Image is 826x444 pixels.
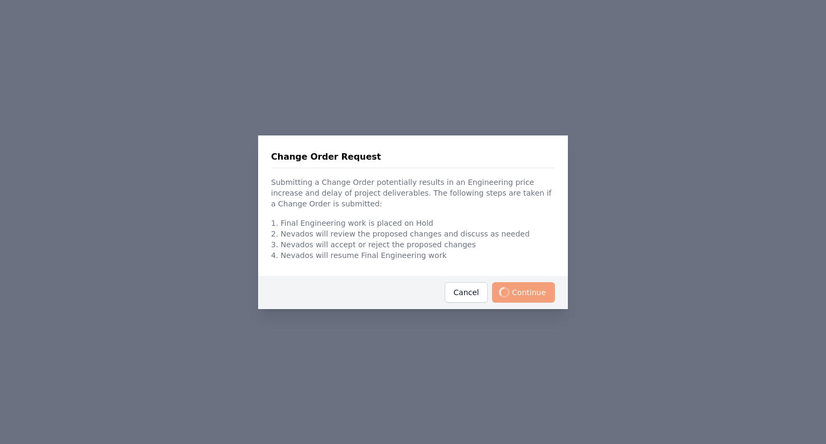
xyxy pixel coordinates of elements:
h3: Change Order Request [271,151,381,163]
li: Nevados will accept or reject the proposed changes [271,239,555,250]
span: Continue [492,282,555,303]
li: Nevados will review the proposed changes and discuss as needed [271,228,555,239]
li: Final Engineering work is placed on Hold [271,218,555,228]
li: Nevados will resume Final Engineering work [271,250,555,261]
p: Submitting a Change Order potentially results in an Engineering price increase and delay of proje... [271,168,555,218]
button: Cancel [445,282,488,303]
